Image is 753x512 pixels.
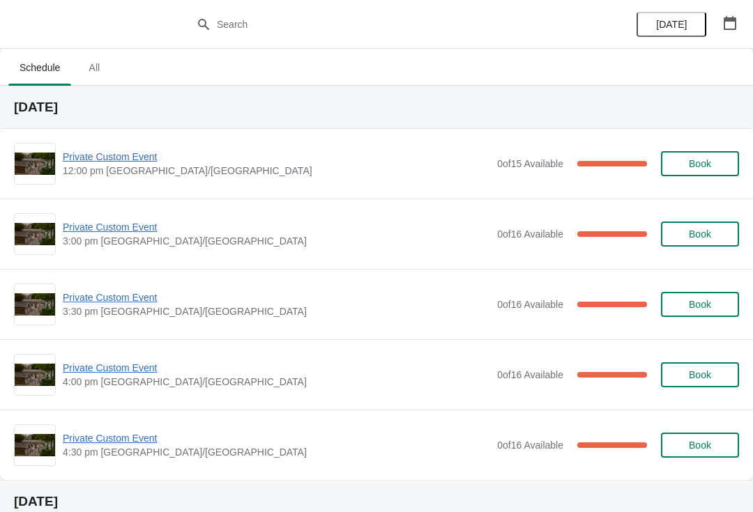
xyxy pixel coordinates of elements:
[497,228,563,240] span: 0 of 16 Available
[63,164,490,178] span: 12:00 pm [GEOGRAPHIC_DATA]/[GEOGRAPHIC_DATA]
[689,158,711,169] span: Book
[63,150,490,164] span: Private Custom Event
[77,55,112,80] span: All
[63,431,490,445] span: Private Custom Event
[661,362,739,387] button: Book
[661,151,739,176] button: Book
[689,299,711,310] span: Book
[689,440,711,451] span: Book
[656,19,687,30] span: [DATE]
[216,12,565,37] input: Search
[661,222,739,247] button: Book
[63,234,490,248] span: 3:00 pm [GEOGRAPHIC_DATA]/[GEOGRAPHIC_DATA]
[497,158,563,169] span: 0 of 15 Available
[15,434,55,457] img: Private Custom Event | | 4:30 pm Europe/London
[15,223,55,246] img: Private Custom Event | | 3:00 pm Europe/London
[15,293,55,316] img: Private Custom Event | | 3:30 pm Europe/London
[689,228,711,240] span: Book
[63,290,490,304] span: Private Custom Event
[15,153,55,176] img: Private Custom Event | | 12:00 pm Europe/London
[14,100,739,114] h2: [DATE]
[497,369,563,380] span: 0 of 16 Available
[15,364,55,387] img: Private Custom Event | | 4:00 pm Europe/London
[689,369,711,380] span: Book
[63,304,490,318] span: 3:30 pm [GEOGRAPHIC_DATA]/[GEOGRAPHIC_DATA]
[63,220,490,234] span: Private Custom Event
[8,55,71,80] span: Schedule
[14,495,739,509] h2: [DATE]
[661,292,739,317] button: Book
[63,375,490,389] span: 4:00 pm [GEOGRAPHIC_DATA]/[GEOGRAPHIC_DATA]
[63,361,490,375] span: Private Custom Event
[497,299,563,310] span: 0 of 16 Available
[637,12,706,37] button: [DATE]
[661,433,739,458] button: Book
[63,445,490,459] span: 4:30 pm [GEOGRAPHIC_DATA]/[GEOGRAPHIC_DATA]
[497,440,563,451] span: 0 of 16 Available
